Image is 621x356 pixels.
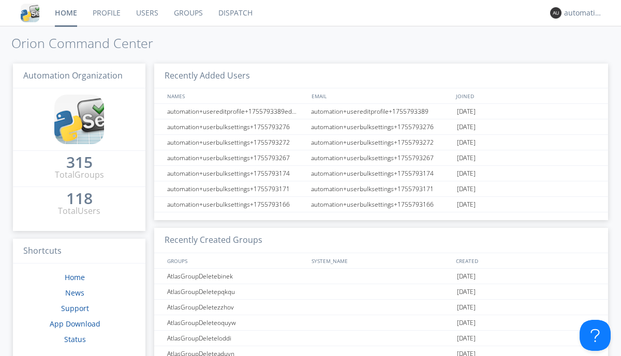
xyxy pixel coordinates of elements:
[154,300,608,315] a: AtlasGroupDeletezzhov[DATE]
[550,7,561,19] img: 373638.png
[55,169,104,181] div: Total Groups
[308,104,454,119] div: automation+usereditprofile+1755793389
[309,253,453,268] div: SYSTEM_NAME
[66,157,93,167] div: 315
[65,288,84,298] a: News
[165,119,308,134] div: automation+userbulksettings+1755793276
[154,135,608,150] a: automation+userbulksettings+1755793272automation+userbulksettings+1755793272[DATE]
[165,166,308,181] div: automation+userbulksettings+1755793174
[457,119,476,135] span: [DATE]
[154,119,608,135] a: automation+userbulksettings+1755793276automation+userbulksettings+1755793276[DATE]
[165,104,308,119] div: automation+usereditprofile+1755793389editedautomation+usereditprofile+1755793389
[154,64,608,89] h3: Recently Added Users
[154,150,608,166] a: automation+userbulksettings+1755793267automation+userbulksettings+1755793267[DATE]
[154,166,608,181] a: automation+userbulksettings+1755793174automation+userbulksettings+1755793174[DATE]
[457,300,476,315] span: [DATE]
[58,205,100,217] div: Total Users
[308,119,454,134] div: automation+userbulksettings+1755793276
[54,95,104,144] img: cddb5a64eb264b2086981ab96f4c1ba7
[154,269,608,284] a: AtlasGroupDeletebinek[DATE]
[21,4,39,22] img: cddb5a64eb264b2086981ab96f4c1ba7
[165,88,306,103] div: NAMES
[308,166,454,181] div: automation+userbulksettings+1755793174
[457,269,476,284] span: [DATE]
[165,150,308,165] div: automation+userbulksettings+1755793267
[65,272,85,282] a: Home
[165,331,308,346] div: AtlasGroupDeleteloddi
[165,253,306,268] div: GROUPS
[457,166,476,181] span: [DATE]
[66,193,93,205] a: 118
[165,197,308,212] div: automation+userbulksettings+1755793166
[457,181,476,197] span: [DATE]
[66,193,93,204] div: 118
[165,315,308,330] div: AtlasGroupDeleteoquyw
[308,197,454,212] div: automation+userbulksettings+1755793166
[457,104,476,119] span: [DATE]
[165,269,308,284] div: AtlasGroupDeletebinek
[154,331,608,346] a: AtlasGroupDeleteloddi[DATE]
[165,284,308,299] div: AtlasGroupDeletepqkqu
[154,104,608,119] a: automation+usereditprofile+1755793389editedautomation+usereditprofile+1755793389automation+usered...
[154,181,608,197] a: automation+userbulksettings+1755793171automation+userbulksettings+1755793171[DATE]
[23,70,123,81] span: Automation Organization
[154,284,608,300] a: AtlasGroupDeletepqkqu[DATE]
[453,88,598,103] div: JOINED
[457,150,476,166] span: [DATE]
[154,228,608,253] h3: Recently Created Groups
[165,135,308,150] div: automation+userbulksettings+1755793272
[50,319,100,329] a: App Download
[308,150,454,165] div: automation+userbulksettings+1755793267
[457,315,476,331] span: [DATE]
[154,197,608,212] a: automation+userbulksettings+1755793166automation+userbulksettings+1755793166[DATE]
[457,197,476,212] span: [DATE]
[453,253,598,268] div: CREATED
[61,303,89,313] a: Support
[165,300,308,315] div: AtlasGroupDeletezzhov
[564,8,603,18] div: automation+atlas0017
[308,181,454,196] div: automation+userbulksettings+1755793171
[64,334,86,344] a: Status
[154,315,608,331] a: AtlasGroupDeleteoquyw[DATE]
[13,239,145,264] h3: Shortcuts
[309,88,453,103] div: EMAIL
[308,135,454,150] div: automation+userbulksettings+1755793272
[165,181,308,196] div: automation+userbulksettings+1755793171
[457,135,476,150] span: [DATE]
[457,331,476,346] span: [DATE]
[66,157,93,169] a: 315
[580,320,611,351] iframe: Toggle Customer Support
[457,284,476,300] span: [DATE]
